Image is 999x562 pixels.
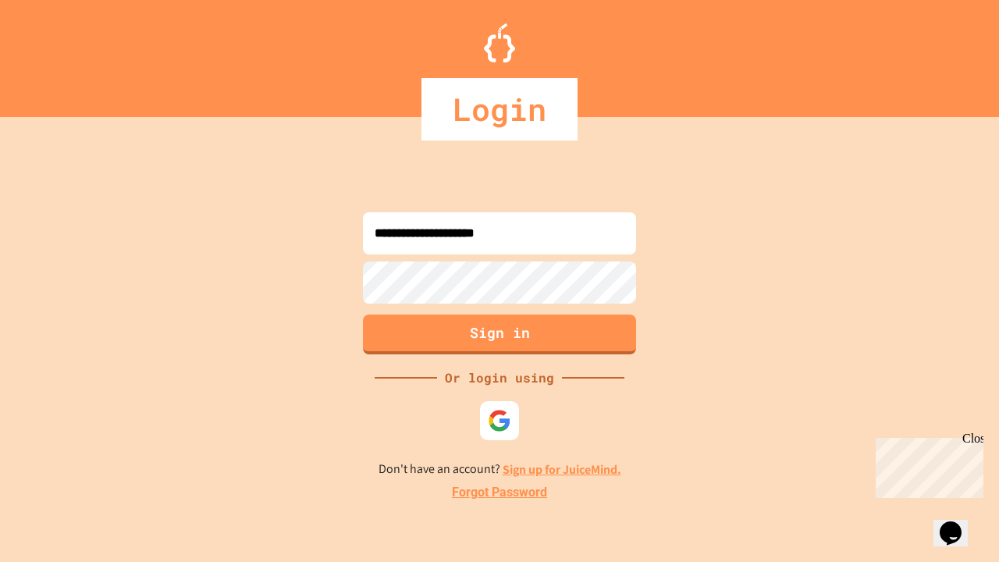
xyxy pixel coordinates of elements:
iframe: chat widget [933,500,983,546]
iframe: chat widget [869,432,983,498]
div: Login [421,78,578,140]
div: Chat with us now!Close [6,6,108,99]
img: google-icon.svg [488,409,511,432]
p: Don't have an account? [379,460,621,479]
a: Forgot Password [452,483,547,502]
button: Sign in [363,315,636,354]
a: Sign up for JuiceMind. [503,461,621,478]
div: Or login using [437,368,562,387]
img: Logo.svg [484,23,515,62]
